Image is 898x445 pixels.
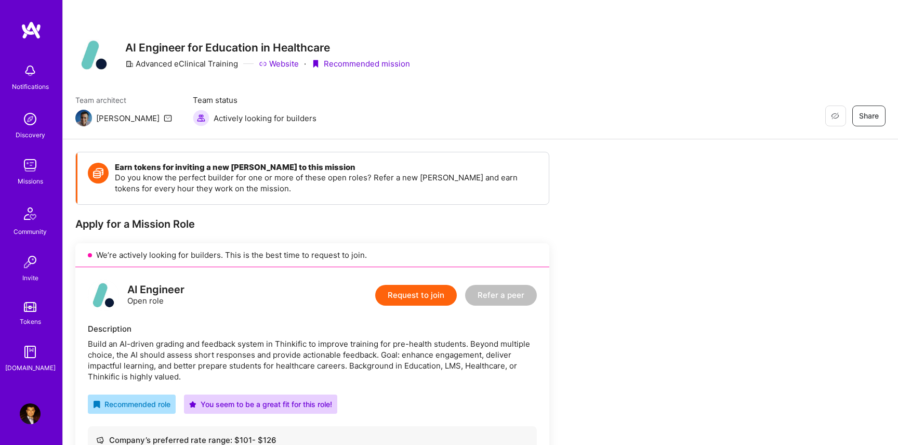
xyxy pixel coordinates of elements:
[93,399,170,410] div: Recommended role
[16,129,45,140] div: Discovery
[259,58,299,69] a: Website
[189,399,332,410] div: You seem to be a great fit for this role!
[96,436,104,444] i: icon Cash
[125,41,410,54] h3: AI Engineer for Education in Healthcare
[20,342,41,362] img: guide book
[164,114,172,122] i: icon Mail
[18,201,43,226] img: Community
[125,58,238,69] div: Advanced eClinical Training
[5,362,56,373] div: [DOMAIN_NAME]
[96,113,160,124] div: [PERSON_NAME]
[75,95,172,106] span: Team architect
[304,58,306,69] div: ·
[852,106,886,126] button: Share
[859,111,879,121] span: Share
[75,110,92,126] img: Team Architect
[189,401,196,408] i: icon PurpleStar
[21,21,42,40] img: logo
[20,252,41,272] img: Invite
[22,272,38,283] div: Invite
[311,58,410,69] div: Recommended mission
[375,285,457,306] button: Request to join
[75,36,113,74] img: Company Logo
[20,109,41,129] img: discovery
[75,243,549,267] div: We’re actively looking for builders. This is the best time to request to join.
[125,60,134,68] i: icon CompanyGray
[127,284,184,306] div: Open role
[20,155,41,176] img: teamwork
[193,95,316,106] span: Team status
[88,323,537,334] div: Description
[20,60,41,81] img: bell
[88,280,119,311] img: logo
[127,284,184,295] div: AI Engineer
[24,302,36,312] img: tokens
[75,217,549,231] div: Apply for a Mission Role
[12,81,49,92] div: Notifications
[88,338,537,382] div: Build an AI-driven grading and feedback system in Thinkific to improve training for pre-health st...
[831,112,839,120] i: icon EyeClosed
[311,60,320,68] i: icon PurpleRibbon
[193,110,209,126] img: Actively looking for builders
[115,172,538,194] p: Do you know the perfect builder for one or more of these open roles? Refer a new [PERSON_NAME] an...
[14,226,47,237] div: Community
[465,285,537,306] button: Refer a peer
[88,163,109,184] img: Token icon
[17,403,43,424] a: User Avatar
[20,403,41,424] img: User Avatar
[115,163,538,172] h4: Earn tokens for inviting a new [PERSON_NAME] to this mission
[18,176,43,187] div: Missions
[20,316,41,327] div: Tokens
[214,113,316,124] span: Actively looking for builders
[93,401,100,408] i: icon RecommendedBadge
